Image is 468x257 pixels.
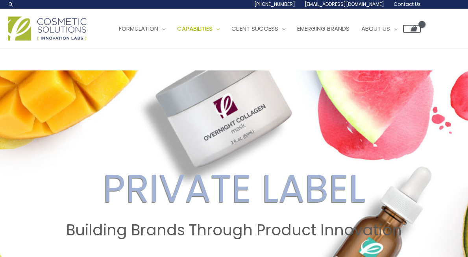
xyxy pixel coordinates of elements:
[107,17,421,41] nav: Site Navigation
[7,221,461,239] h2: Building Brands Through Product Innovation
[8,17,87,41] img: Cosmetic Solutions Logo
[355,17,403,41] a: About Us
[177,24,213,33] span: Capabilities
[119,24,158,33] span: Formulation
[254,1,295,7] span: [PHONE_NUMBER]
[231,24,278,33] span: Client Success
[394,1,421,7] span: Contact Us
[113,17,171,41] a: Formulation
[305,1,384,7] span: [EMAIL_ADDRESS][DOMAIN_NAME]
[297,24,350,33] span: Emerging Brands
[226,17,291,41] a: Client Success
[361,24,390,33] span: About Us
[403,25,421,33] a: View Shopping Cart, empty
[291,17,355,41] a: Emerging Brands
[8,1,14,7] a: Search icon link
[7,165,461,212] h2: PRIVATE LABEL
[171,17,226,41] a: Capabilities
